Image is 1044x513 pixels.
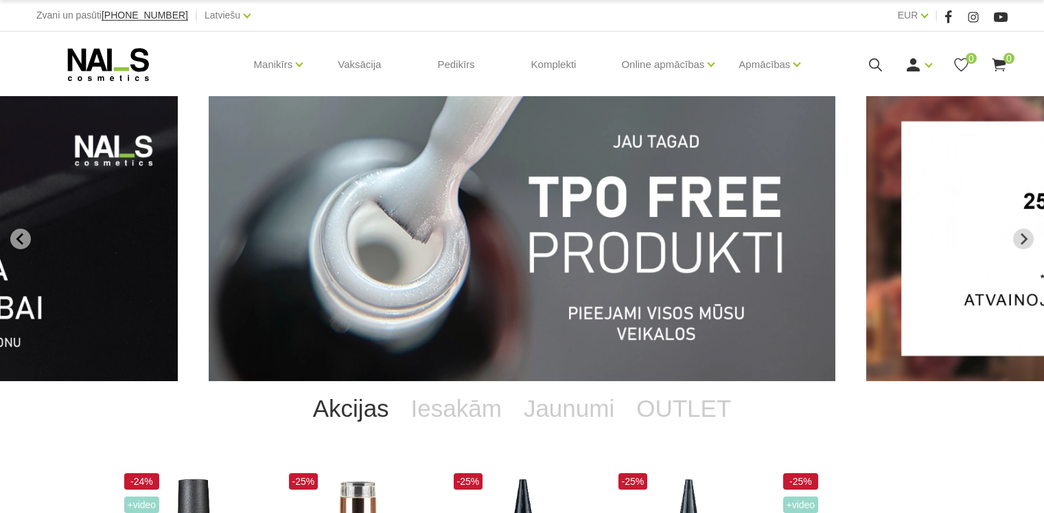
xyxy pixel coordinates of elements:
a: Akcijas [302,381,400,436]
span: 0 [966,53,977,64]
a: EUR [898,7,918,23]
a: [PHONE_NUMBER] [102,10,188,21]
a: Vaksācija [327,32,392,98]
span: -25% [289,473,318,490]
span: -24% [124,473,160,490]
span: +Video [783,497,819,513]
a: Latviešu [205,7,240,23]
a: 0 [953,56,970,73]
a: OUTLET [625,381,742,436]
span: | [935,7,938,24]
a: Online apmācības [621,37,704,92]
span: 0 [1004,53,1014,64]
span: +Video [124,497,160,513]
a: Pedikīrs [426,32,485,98]
a: Komplekti [520,32,588,98]
span: -25% [783,473,819,490]
li: 1 of 13 [209,96,835,381]
a: Manikīrs [254,37,293,92]
a: 0 [990,56,1008,73]
button: Next slide [1013,229,1034,249]
span: -25% [618,473,648,490]
a: Apmācības [739,37,790,92]
span: | [195,7,198,24]
a: Jaunumi [513,381,625,436]
button: Go to last slide [10,229,31,249]
div: Zvani un pasūti [36,7,188,24]
a: Iesakām [400,381,513,436]
span: -25% [454,473,483,490]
